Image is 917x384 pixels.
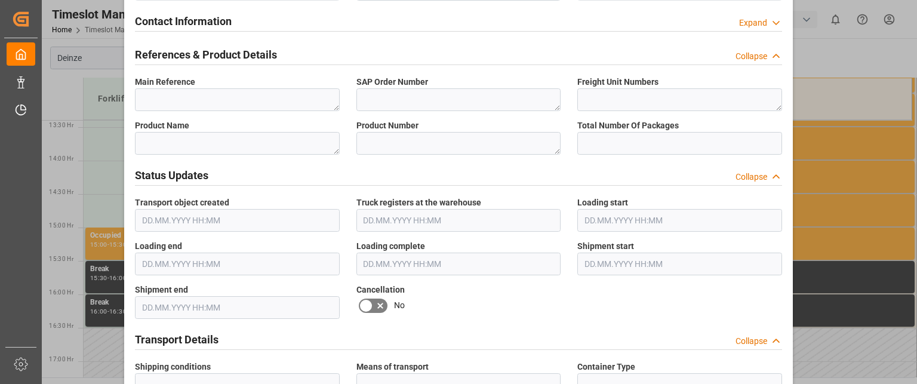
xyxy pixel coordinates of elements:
[135,331,219,348] h2: Transport Details
[356,209,561,232] input: DD.MM.YYYY HH:MM
[356,240,425,253] span: Loading complete
[577,76,658,88] span: Freight Unit Numbers
[135,76,195,88] span: Main Reference
[577,361,635,373] span: Container Type
[135,13,232,29] h2: Contact Information
[577,119,679,132] span: Total Number Of Packages
[135,119,189,132] span: Product Name
[356,253,561,275] input: DD.MM.YYYY HH:MM
[577,240,634,253] span: Shipment start
[135,209,340,232] input: DD.MM.YYYY HH:MM
[135,47,277,63] h2: References & Product Details
[135,284,188,296] span: Shipment end
[577,196,628,209] span: Loading start
[135,361,211,373] span: Shipping conditions
[356,196,481,209] span: Truck registers at the warehouse
[736,171,767,183] div: Collapse
[135,196,229,209] span: Transport object created
[135,167,208,183] h2: Status Updates
[135,240,182,253] span: Loading end
[135,253,340,275] input: DD.MM.YYYY HH:MM
[356,361,429,373] span: Means of transport
[394,299,405,312] span: No
[356,76,428,88] span: SAP Order Number
[577,209,782,232] input: DD.MM.YYYY HH:MM
[356,119,419,132] span: Product Number
[736,335,767,348] div: Collapse
[135,296,340,319] input: DD.MM.YYYY HH:MM
[356,284,405,296] span: Cancellation
[577,253,782,275] input: DD.MM.YYYY HH:MM
[739,17,767,29] div: Expand
[736,50,767,63] div: Collapse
